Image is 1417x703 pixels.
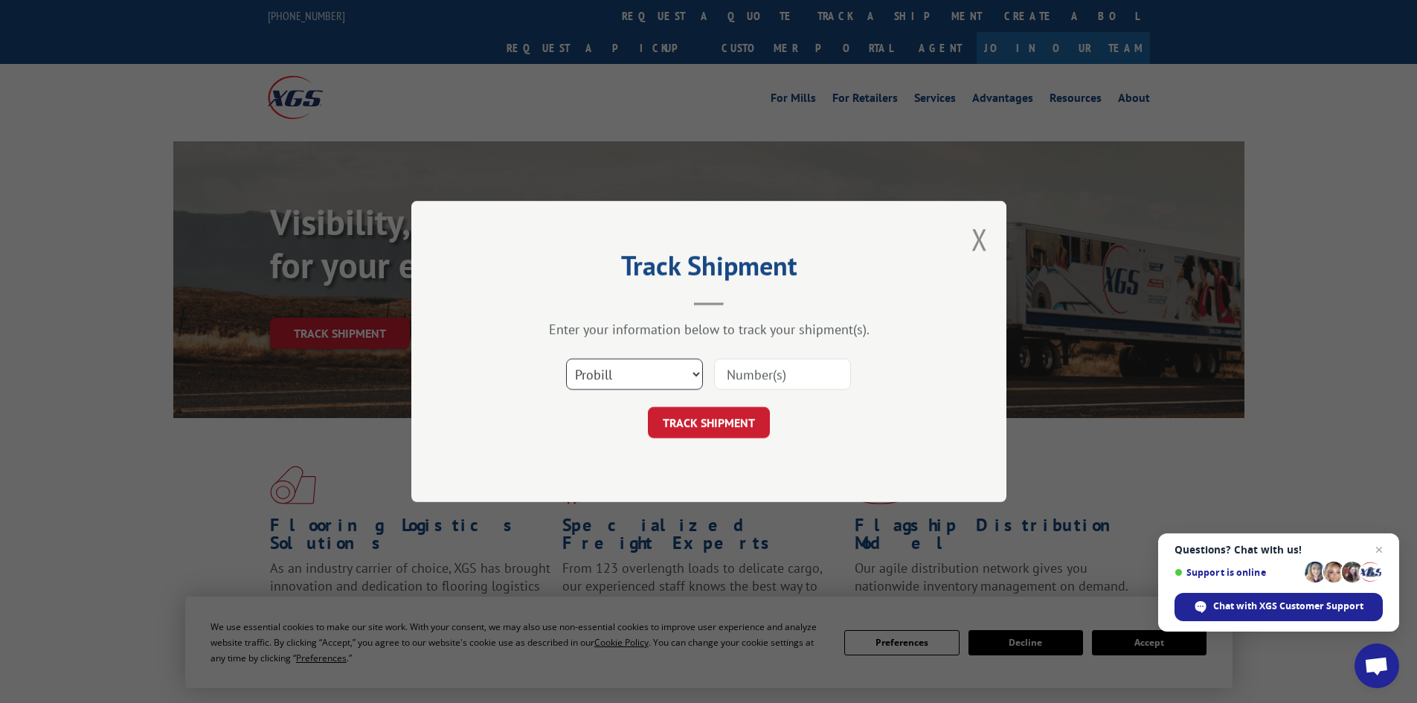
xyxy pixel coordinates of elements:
[1355,643,1399,688] a: Open chat
[1175,567,1299,578] span: Support is online
[971,219,988,259] button: Close modal
[486,321,932,338] div: Enter your information below to track your shipment(s).
[1213,600,1363,613] span: Chat with XGS Customer Support
[648,407,770,438] button: TRACK SHIPMENT
[1175,593,1383,621] span: Chat with XGS Customer Support
[714,359,851,390] input: Number(s)
[486,255,932,283] h2: Track Shipment
[1175,544,1383,556] span: Questions? Chat with us!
